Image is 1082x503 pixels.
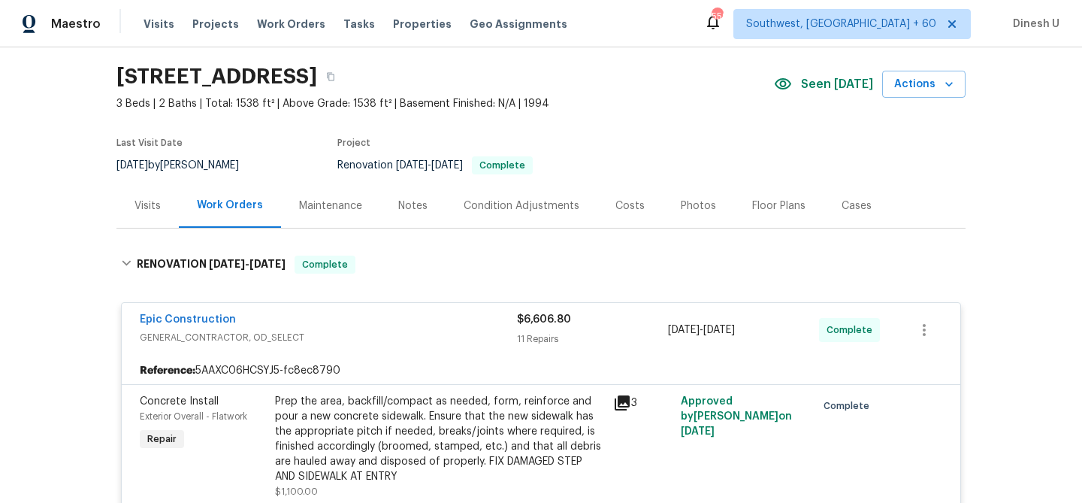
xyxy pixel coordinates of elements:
div: Photos [681,198,716,214]
div: Notes [398,198,428,214]
div: Costs [615,198,645,214]
span: [DATE] [681,426,715,437]
div: 5AAXC06HCSYJ5-fc8ec8790 [122,357,960,384]
span: [DATE] [116,160,148,171]
span: Last Visit Date [116,138,183,147]
div: Condition Adjustments [464,198,579,214]
span: Properties [393,17,452,32]
span: Actions [894,75,954,94]
a: Epic Construction [140,314,236,325]
span: Renovation [337,160,533,171]
span: [DATE] [209,259,245,269]
span: - [396,160,463,171]
span: 3 Beds | 2 Baths | Total: 1538 ft² | Above Grade: 1538 ft² | Basement Finished: N/A | 1994 [116,96,774,111]
div: Prep the area, backfill/compact as needed, form, reinforce and pour a new concrete sidewalk. Ensu... [275,394,604,484]
span: $1,100.00 [275,487,318,496]
span: Approved by [PERSON_NAME] on [681,396,792,437]
span: Exterior Overall - Flatwork [140,412,247,421]
button: Copy Address [317,63,344,90]
span: Concrete Install [140,396,219,407]
span: Tasks [343,19,375,29]
div: Cases [842,198,872,214]
span: [DATE] [668,325,700,335]
span: Work Orders [257,17,325,32]
span: Visits [144,17,174,32]
div: by [PERSON_NAME] [116,156,257,174]
span: GENERAL_CONTRACTOR, OD_SELECT [140,330,517,345]
span: Dinesh U [1007,17,1059,32]
div: Floor Plans [752,198,805,214]
span: Seen [DATE] [801,77,873,92]
span: [DATE] [396,160,428,171]
span: Projects [192,17,239,32]
div: Work Orders [197,198,263,213]
h2: [STREET_ADDRESS] [116,69,317,84]
span: Geo Assignments [470,17,567,32]
span: [DATE] [703,325,735,335]
b: Reference: [140,363,195,378]
span: $6,606.80 [517,314,571,325]
span: [DATE] [249,259,286,269]
div: RENOVATION [DATE]-[DATE]Complete [116,241,966,289]
div: 3 [613,394,672,412]
span: Complete [296,257,354,272]
div: Visits [134,198,161,214]
span: - [668,323,735,338]
div: 559 [712,9,722,24]
span: Repair [141,432,183,447]
button: Actions [882,71,966,98]
span: [DATE] [431,160,463,171]
div: Maintenance [299,198,362,214]
span: Southwest, [GEOGRAPHIC_DATA] + 60 [746,17,936,32]
span: Maestro [51,17,101,32]
span: Complete [824,398,875,414]
span: Complete [473,161,531,170]
div: 11 Repairs [517,332,668,347]
h6: RENOVATION [137,256,286,274]
span: - [209,259,286,269]
span: Complete [827,323,878,338]
span: Project [337,138,370,147]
